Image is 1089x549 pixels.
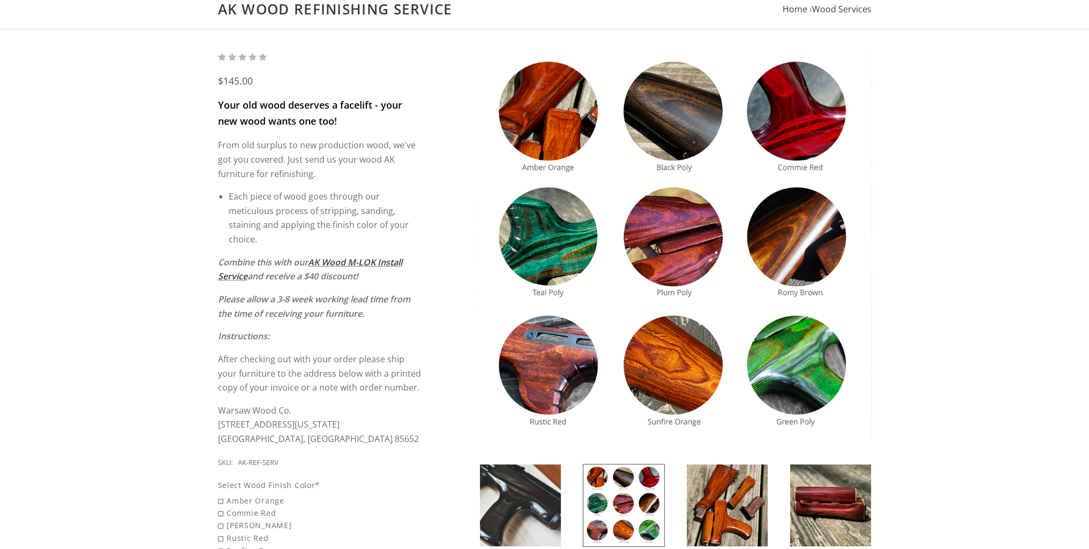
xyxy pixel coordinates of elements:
[218,519,423,531] span: [PERSON_NAME]
[218,479,423,491] div: Select Wood Finish Color
[812,3,872,15] a: Wood Services
[218,418,340,430] span: [STREET_ADDRESS][US_STATE]
[218,433,419,445] span: [GEOGRAPHIC_DATA], [GEOGRAPHIC_DATA] 85652
[218,532,423,544] span: Rustic Red
[783,3,807,15] a: Home
[218,98,402,127] span: Your old wood deserves a facelift - your new wood wants one too!
[218,1,872,18] h1: AK Wood Refinishing Service
[238,457,279,469] div: AK-REF-SERV
[218,138,423,181] p: From old surplus to new production wood, we've got you covered. Just send us your wood AK furnitu...
[218,494,423,507] span: Amber Orange
[218,405,291,416] span: Warsaw Wood Co.
[218,352,423,395] p: After checking out with your order please ship your furniture to the address below with a printed...
[687,464,768,546] img: AK Wood Refinishing Service
[218,256,402,283] a: AK Wood M-LOK Install Service
[218,74,253,87] span: $145.00
[479,51,872,443] img: AK Wood Refinishing Service
[218,256,402,283] em: Combine this with our and receive a $40 discount!
[790,464,871,546] img: AK Wood Refinishing Service
[218,507,423,519] span: Commie Red
[218,457,232,469] div: SKU:
[809,2,872,17] li: ›
[480,464,561,546] img: AK Wood Refinishing Service
[218,293,410,319] em: Please allow a 3-8 week working lead time from the time of receiving your furniture.
[583,464,664,546] img: AK Wood Refinishing Service
[218,330,269,342] em: Instructions:
[229,189,423,247] li: Each piece of wood goes through our meticulous process of stripping, sanding, staining and applyi...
